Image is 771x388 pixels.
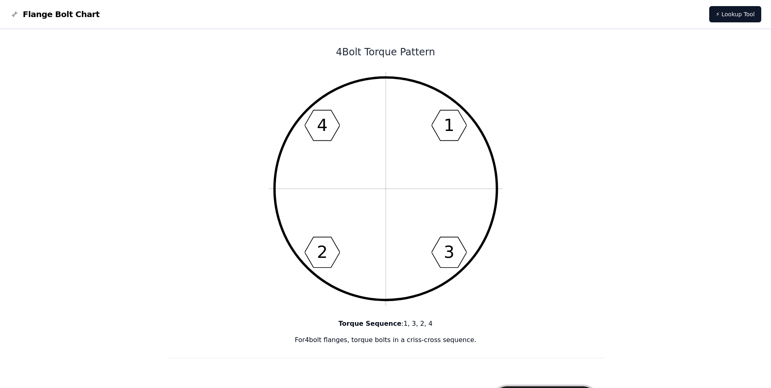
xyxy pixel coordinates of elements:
b: Torque Sequence [339,320,402,327]
a: Flange Bolt Chart LogoFlange Bolt Chart [10,9,100,20]
p: For 4 bolt flanges, torque bolts in a criss-cross sequence. [167,335,604,345]
span: Flange Bolt Chart [23,9,100,20]
img: Flange Bolt Chart Logo [10,9,20,19]
h1: 4 Bolt Torque Pattern [167,46,604,59]
a: ⚡ Lookup Tool [709,6,761,22]
text: 3 [443,242,454,262]
text: 2 [317,242,327,262]
text: 4 [317,116,327,135]
text: 1 [443,116,454,135]
p: : 1, 3, 2, 4 [167,319,604,329]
